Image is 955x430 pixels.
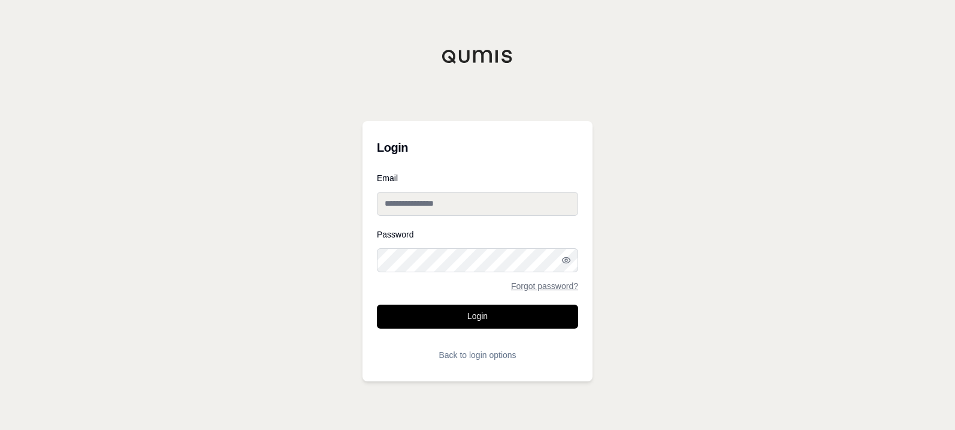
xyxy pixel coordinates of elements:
[377,230,578,239] label: Password
[442,49,513,64] img: Qumis
[377,305,578,329] button: Login
[377,174,578,182] label: Email
[377,136,578,160] h3: Login
[511,282,578,290] a: Forgot password?
[377,343,578,367] button: Back to login options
